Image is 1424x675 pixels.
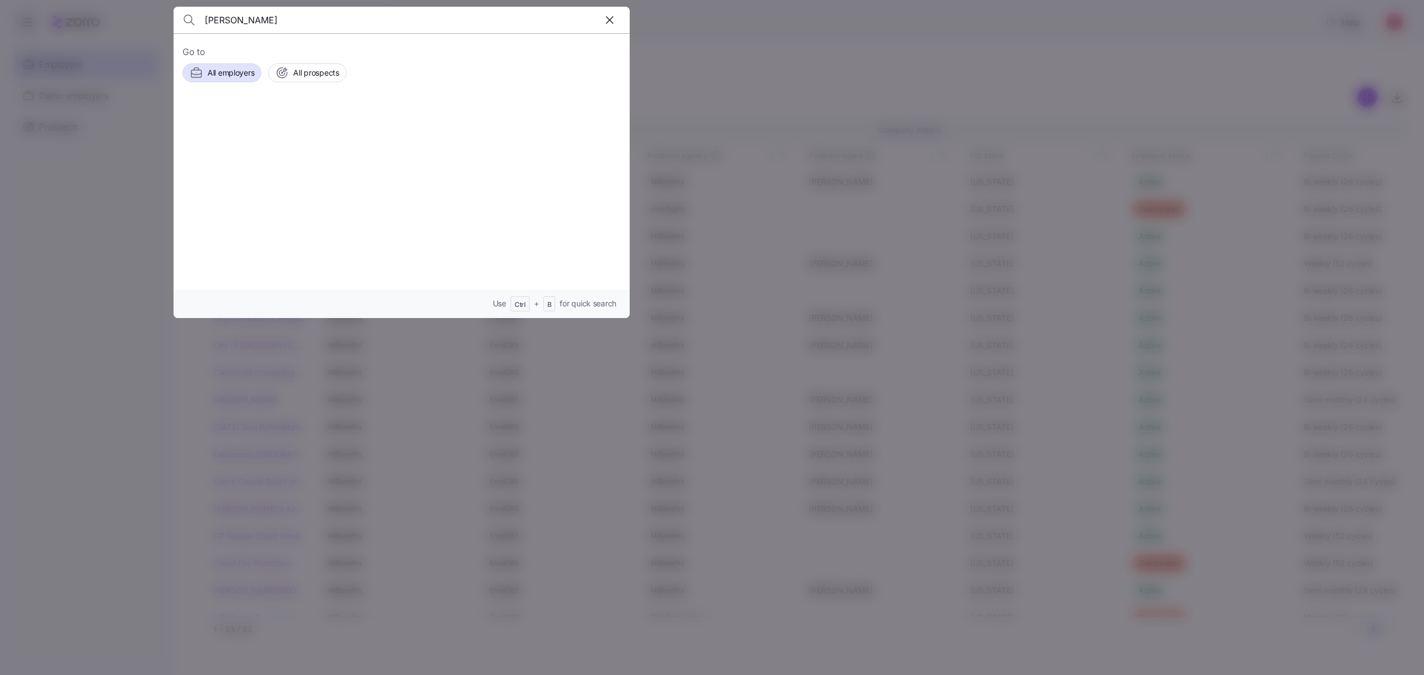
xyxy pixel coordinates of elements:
[560,298,616,309] span: for quick search
[534,298,539,309] span: +
[268,63,346,82] button: All prospects
[182,45,621,59] span: Go to
[293,67,339,78] span: All prospects
[182,63,261,82] button: All employers
[207,67,254,78] span: All employers
[493,298,506,309] span: Use
[515,300,526,310] span: Ctrl
[547,300,552,310] span: B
